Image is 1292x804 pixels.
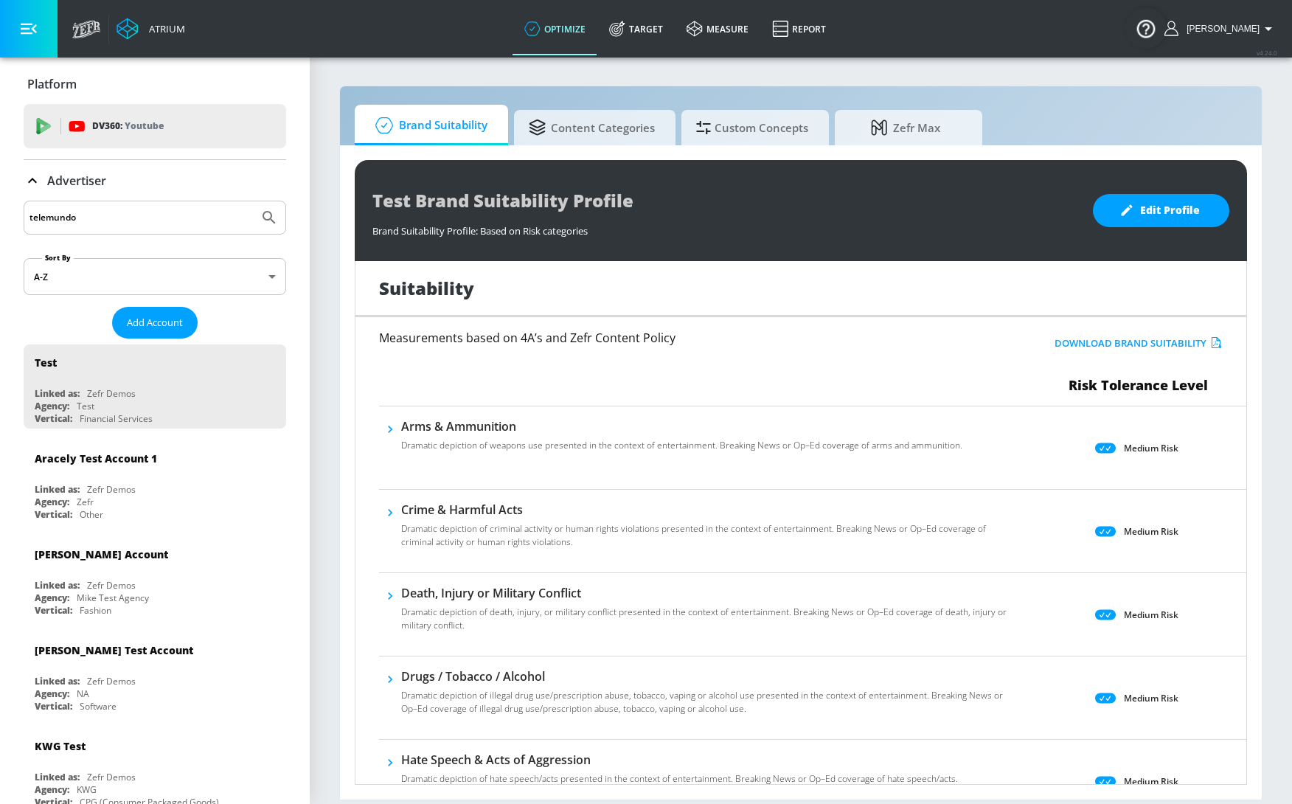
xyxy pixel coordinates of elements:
[401,522,1007,549] p: Dramatic depiction of criminal activity or human rights violations presented in the context of en...
[77,687,89,700] div: NA
[87,387,136,400] div: Zefr Demos
[80,700,117,713] div: Software
[87,675,136,687] div: Zefr Demos
[379,276,474,300] h1: Suitability
[1124,524,1178,539] p: Medium Risk
[80,604,111,617] div: Fashion
[24,632,286,716] div: [PERSON_NAME] Test AccountLinked as:Zefr DemosAgency:NAVertical:Software
[35,400,69,412] div: Agency:
[24,440,286,524] div: Aracely Test Account 1Linked as:Zefr DemosAgency:ZefrVertical:Other
[127,314,183,331] span: Add Account
[35,687,69,700] div: Agency:
[35,412,72,425] div: Vertical:
[35,496,69,508] div: Agency:
[1257,49,1277,57] span: v 4.24.0
[1124,440,1178,456] p: Medium Risk
[35,675,80,687] div: Linked as:
[143,22,185,35] div: Atrium
[87,483,136,496] div: Zefr Demos
[401,752,958,794] div: Hate Speech & Acts of AggressionDramatic depiction of hate speech/acts presented in the context o...
[24,536,286,620] div: [PERSON_NAME] AccountLinked as:Zefr DemosAgency:Mike Test AgencyVertical:Fashion
[125,118,164,134] p: Youtube
[47,173,106,189] p: Advertiser
[1051,332,1226,355] button: Download Brand Suitability
[369,108,487,143] span: Brand Suitability
[77,592,149,604] div: Mike Test Agency
[379,332,957,344] h6: Measurements based on 4A’s and Zefr Content Policy
[35,483,80,496] div: Linked as:
[35,356,57,370] div: Test
[675,2,760,55] a: measure
[401,585,1007,641] div: Death, Injury or Military ConflictDramatic depiction of death, injury, or military conflict prese...
[35,739,86,753] div: KWG Test
[372,217,1078,238] div: Brand Suitability Profile: Based on Risk categories
[35,579,80,592] div: Linked as:
[760,2,838,55] a: Report
[35,604,72,617] div: Vertical:
[513,2,597,55] a: optimize
[87,579,136,592] div: Zefr Demos
[42,253,74,263] label: Sort By
[401,585,1007,601] h6: Death, Injury or Military Conflict
[80,508,103,521] div: Other
[401,502,1007,518] h6: Crime & Harmful Acts
[87,771,136,783] div: Zefr Demos
[1122,201,1200,220] span: Edit Profile
[401,606,1007,632] p: Dramatic depiction of death, injury, or military conflict presented in the context of entertainme...
[1164,20,1277,38] button: [PERSON_NAME]
[27,76,77,92] p: Platform
[77,496,94,508] div: Zefr
[35,643,193,657] div: [PERSON_NAME] Test Account
[529,110,655,145] span: Content Categories
[80,412,153,425] div: Financial Services
[35,387,80,400] div: Linked as:
[24,344,286,429] div: TestLinked as:Zefr DemosAgency:TestVertical:Financial Services
[35,547,168,561] div: [PERSON_NAME] Account
[850,110,962,145] span: Zefr Max
[117,18,185,40] a: Atrium
[401,772,958,786] p: Dramatic depiction of hate speech/acts presented in the context of entertainment. Breaking News o...
[35,451,157,465] div: Aracely Test Account 1
[696,110,808,145] span: Custom Concepts
[597,2,675,55] a: Target
[24,104,286,148] div: DV360: Youtube
[253,201,285,234] button: Submit Search
[24,63,286,105] div: Platform
[1069,376,1208,394] span: Risk Tolerance Level
[112,307,198,339] button: Add Account
[35,508,72,521] div: Vertical:
[24,258,286,295] div: A-Z
[1125,7,1167,49] button: Open Resource Center
[401,439,962,452] p: Dramatic depiction of weapons use presented in the context of entertainment. Breaking News or Op–...
[401,668,1007,724] div: Drugs / Tobacco / AlcoholDramatic depiction of illegal drug use/prescription abuse, tobacco, vapi...
[1124,607,1178,623] p: Medium Risk
[77,400,94,412] div: Test
[401,689,1007,715] p: Dramatic depiction of illegal drug use/prescription abuse, tobacco, vaping or alcohol use present...
[29,208,253,227] input: Search by name
[401,502,1007,558] div: Crime & Harmful ActsDramatic depiction of criminal activity or human rights violations presented ...
[401,418,962,434] h6: Arms & Ammunition
[401,668,1007,685] h6: Drugs / Tobacco / Alcohol
[1124,774,1178,789] p: Medium Risk
[35,592,69,604] div: Agency:
[35,771,80,783] div: Linked as:
[35,783,69,796] div: Agency:
[401,752,958,768] h6: Hate Speech & Acts of Aggression
[92,118,164,134] p: DV360:
[1181,24,1260,34] span: login as: rebecca.streightiff@zefr.com
[401,418,962,461] div: Arms & AmmunitionDramatic depiction of weapons use presented in the context of entertainment. Bre...
[35,700,72,713] div: Vertical:
[1093,194,1229,227] button: Edit Profile
[24,160,286,201] div: Advertiser
[77,783,97,796] div: KWG
[1124,690,1178,706] p: Medium Risk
